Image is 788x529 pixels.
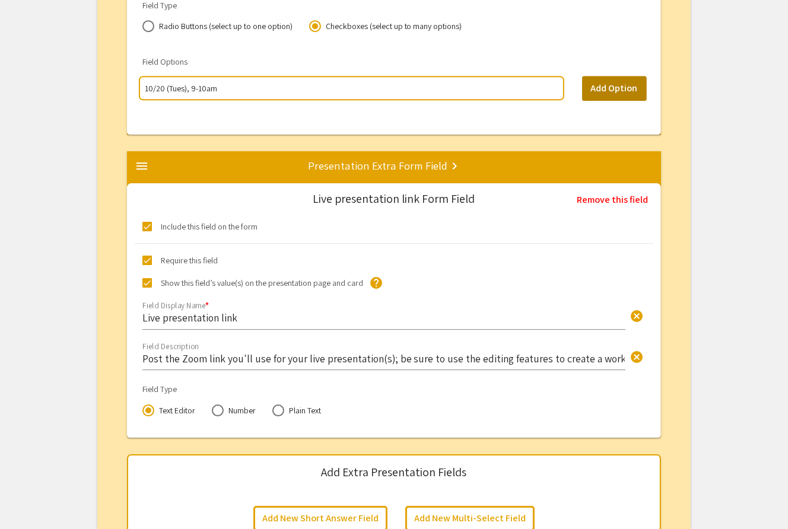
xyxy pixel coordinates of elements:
[142,311,625,324] input: Display name
[9,476,50,520] iframe: Chat
[284,404,321,416] span: Plain Text
[161,219,258,234] span: Include this field on the form
[127,151,661,189] mat-expansion-panel-header: Presentation Extra Form Field
[308,160,447,171] div: Presentation Extra Form Field
[154,404,195,416] span: Text Editor
[630,350,644,364] span: cancel
[369,276,383,290] mat-icon: help
[625,304,649,327] button: Clear
[127,189,661,438] div: Presentation Extra Form Field
[154,20,293,32] span: Radio Buttons (select up to one option)
[142,56,188,67] mat-label: Field Options
[630,309,644,323] span: cancel
[135,159,149,173] mat-icon: menu
[568,188,656,212] button: Remove this field
[142,352,625,365] input: Description
[321,20,462,32] span: Checkboxes (select up to many options)
[145,82,558,94] input: multi select option input
[142,384,177,394] mat-label: Field Type
[625,344,649,368] button: Clear
[582,76,647,101] button: Add Option
[313,193,475,205] div: Live presentation link Form Field
[322,465,467,479] h5: Add Extra Presentation Fields
[161,276,363,290] span: Show this field’s value(s) on the presentation page and card
[447,159,462,173] mat-icon: keyboard_arrow_right
[161,253,218,267] span: Require this field
[224,404,256,416] span: Number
